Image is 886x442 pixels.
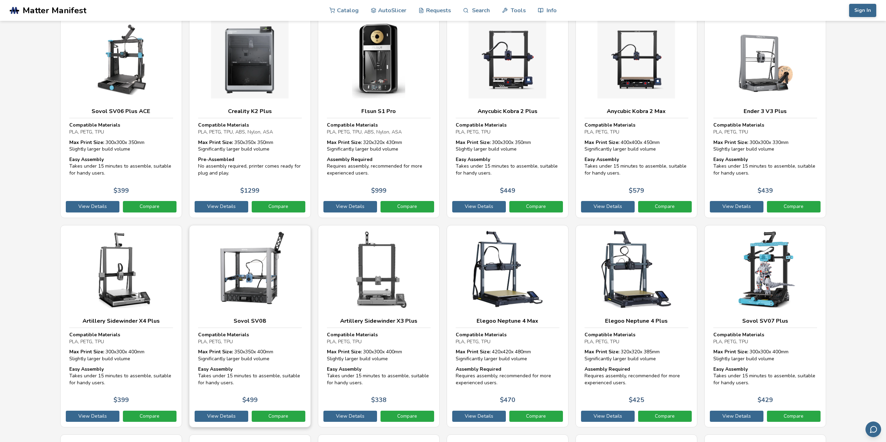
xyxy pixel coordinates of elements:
[327,338,362,345] span: PLA, PETG, TPU
[629,187,644,194] p: $ 579
[456,366,559,386] div: Requires assembly, recommended for more experienced users.
[69,139,173,153] div: 300 x 300 x 350 mm Slightly larger build volume
[704,225,826,428] a: Sovol SV07 PlusCompatible MaterialsPLA, PETG, TPUMax Print Size: 300x300x 400mmSlightly larger bu...
[865,421,881,437] button: Send feedback via email
[323,201,377,212] a: View Details
[456,348,559,362] div: 420 x 420 x 480 mm Significantly larger build volume
[252,411,305,422] a: Compare
[318,15,440,218] a: Flsun S1 ProCompatible MaterialsPLA, PETG, TPU, ABS, Nylon, ASAMax Print Size: 320x320x 430mmSign...
[585,366,688,386] div: Requires assembly, recommended for more experienced users.
[69,331,120,338] strong: Compatible Materials
[585,366,630,372] strong: Assembly Required
[713,156,748,163] strong: Easy Assembly
[323,411,377,422] a: View Details
[585,129,619,135] span: PLA, PETG, TPU
[69,122,120,128] strong: Compatible Materials
[69,108,173,115] h3: Sovol SV06 Plus ACE
[713,331,764,338] strong: Compatible Materials
[69,156,104,163] strong: Easy Assembly
[189,15,311,218] a: Creality K2 PlusCompatible MaterialsPLA, PETG, TPU, ABS, Nylon, ASAMax Print Size: 350x350x 350mm...
[456,348,491,355] strong: Max Print Size:
[189,225,311,428] a: Sovol SV08Compatible MaterialsPLA, PETG, TPUMax Print Size: 350x350x 400mmSignificantly larger bu...
[198,108,302,115] h3: Creality K2 Plus
[758,396,773,404] p: $ 429
[585,139,619,146] strong: Max Print Size:
[198,366,302,386] div: Takes under 15 minutes to assemble, suitable for handy users.
[66,411,119,422] a: View Details
[767,411,821,422] a: Compare
[60,225,182,428] a: Artillery Sidewinder X4 PlusCompatible MaterialsPLA, PETG, TPUMax Print Size: 300x300x 400mmSligh...
[638,201,692,212] a: Compare
[69,338,104,345] span: PLA, PETG, TPU
[456,338,491,345] span: PLA, PETG, TPU
[198,156,302,177] div: No assembly required, printer comes ready for plug and play.
[456,129,491,135] span: PLA, PETG, TPU
[456,156,559,177] div: Takes under 15 minutes to assemble, suitable for handy users.
[713,348,817,362] div: 300 x 300 x 400 mm Slightly larger build volume
[581,411,635,422] a: View Details
[123,201,177,212] a: Compare
[69,348,173,362] div: 300 x 300 x 400 mm Slightly larger build volume
[585,318,688,324] h3: Elegoo Neptune 4 Plus
[629,396,644,404] p: $ 425
[195,201,248,212] a: View Details
[456,318,559,324] h3: Elegoo Neptune 4 Max
[713,122,764,128] strong: Compatible Materials
[456,331,507,338] strong: Compatible Materials
[60,15,182,218] a: Sovol SV06 Plus ACECompatible MaterialsPLA, PETG, TPUMax Print Size: 300x300x 350mmSlightly large...
[327,139,362,146] strong: Max Print Size:
[327,139,431,153] div: 320 x 320 x 430 mm Significantly larger build volume
[758,187,773,194] p: $ 439
[198,366,233,372] strong: Easy Assembly
[456,139,559,153] div: 300 x 300 x 350 mm Slightly larger build volume
[198,156,234,163] strong: Pre-Assembled
[198,348,233,355] strong: Max Print Size:
[456,122,507,128] strong: Compatible Materials
[713,366,748,372] strong: Easy Assembly
[713,348,748,355] strong: Max Print Size:
[456,156,490,163] strong: Easy Assembly
[198,122,249,128] strong: Compatible Materials
[710,201,763,212] a: View Details
[456,366,501,372] strong: Assembly Required
[767,201,821,212] a: Compare
[713,366,817,386] div: Takes under 15 minutes to assemble, suitable for handy users.
[198,129,273,135] span: PLA, PETG, TPU, ABS, Nylon, ASA
[509,201,563,212] a: Compare
[585,331,635,338] strong: Compatible Materials
[638,411,692,422] a: Compare
[585,338,619,345] span: PLA, PETG, TPU
[452,201,506,212] a: View Details
[113,187,129,194] p: $ 399
[500,396,515,404] p: $ 470
[327,331,378,338] strong: Compatible Materials
[447,225,569,428] a: Elegoo Neptune 4 MaxCompatible MaterialsPLA, PETG, TPUMax Print Size: 420x420x 480mmSignificantly...
[371,187,386,194] p: $ 999
[252,201,305,212] a: Compare
[198,338,233,345] span: PLA, PETG, TPU
[581,201,635,212] a: View Details
[575,225,697,428] a: Elegoo Neptune 4 PlusCompatible MaterialsPLA, PETG, TPUMax Print Size: 320x320x 385mmSignificantl...
[713,108,817,115] h3: Ender 3 V3 Plus
[585,139,688,153] div: 400 x 400 x 450 mm Significantly larger build volume
[242,396,258,404] p: $ 499
[452,411,506,422] a: View Details
[585,156,619,163] strong: Easy Assembly
[575,15,697,218] a: Anycubic Kobra 2 MaxCompatible MaterialsPLA, PETG, TPUMax Print Size: 400x400x 450mmSignificantly...
[198,331,249,338] strong: Compatible Materials
[447,15,569,218] a: Anycubic Kobra 2 PlusCompatible MaterialsPLA, PETG, TPUMax Print Size: 300x300x 350mmSlightly lar...
[327,348,431,362] div: 300 x 300 x 400 mm Slightly larger build volume
[585,156,688,177] div: Takes under 15 minutes to assemble, suitable for handy users.
[113,396,129,404] p: $ 399
[327,156,373,163] strong: Assembly Required
[69,139,104,146] strong: Max Print Size:
[710,411,763,422] a: View Details
[69,366,104,372] strong: Easy Assembly
[198,348,302,362] div: 350 x 350 x 400 mm Significantly larger build volume
[713,338,748,345] span: PLA, PETG, TPU
[585,348,619,355] strong: Max Print Size:
[456,108,559,115] h3: Anycubic Kobra 2 Plus
[327,108,431,115] h3: Flsun S1 Pro
[371,396,386,404] p: $ 338
[585,122,635,128] strong: Compatible Materials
